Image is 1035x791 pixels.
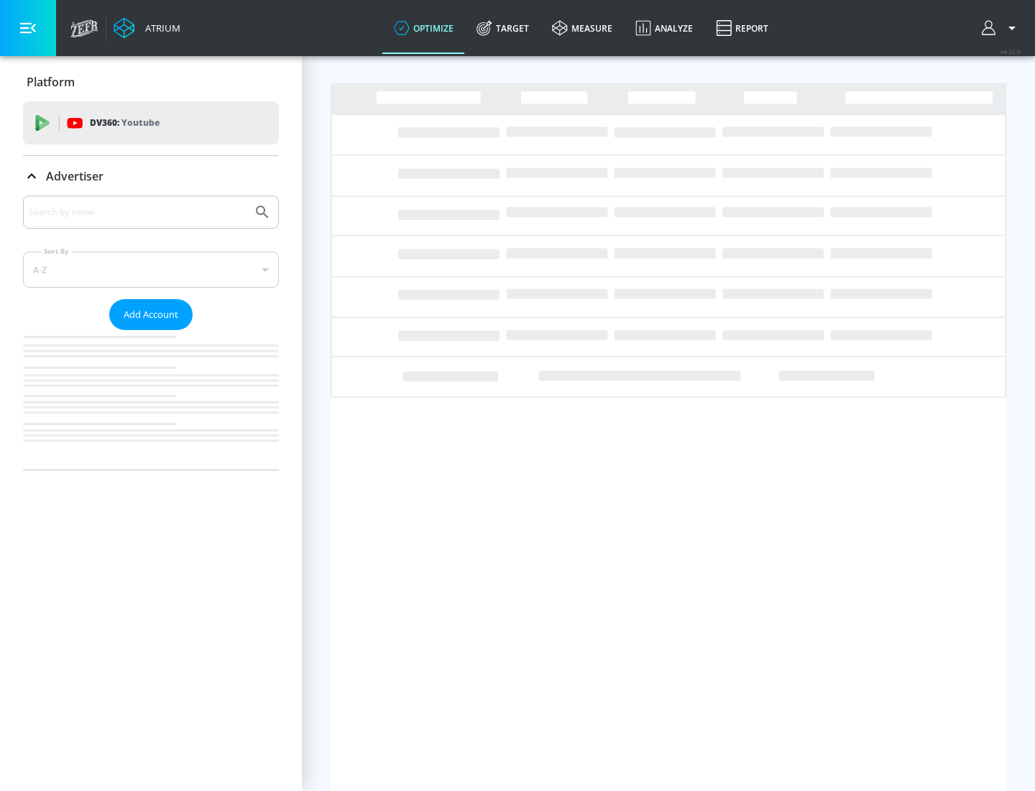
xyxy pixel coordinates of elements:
div: Advertiser [23,196,279,470]
a: optimize [382,2,465,54]
div: DV360: Youtube [23,101,279,145]
div: Advertiser [23,156,279,196]
a: Analyze [624,2,704,54]
p: Platform [27,74,75,90]
a: Atrium [114,17,180,39]
label: Sort By [41,247,72,256]
input: Search by name [29,203,247,221]
span: Add Account [124,306,178,323]
div: A-Z [23,252,279,288]
a: Report [704,2,780,54]
p: Youtube [121,115,160,130]
div: Platform [23,62,279,102]
div: Atrium [139,22,180,35]
p: DV360: [90,115,160,131]
nav: list of Advertiser [23,330,279,470]
span: v 4.32.0 [1000,47,1021,55]
p: Advertiser [46,168,103,184]
button: Add Account [109,299,193,330]
a: measure [540,2,624,54]
a: Target [465,2,540,54]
